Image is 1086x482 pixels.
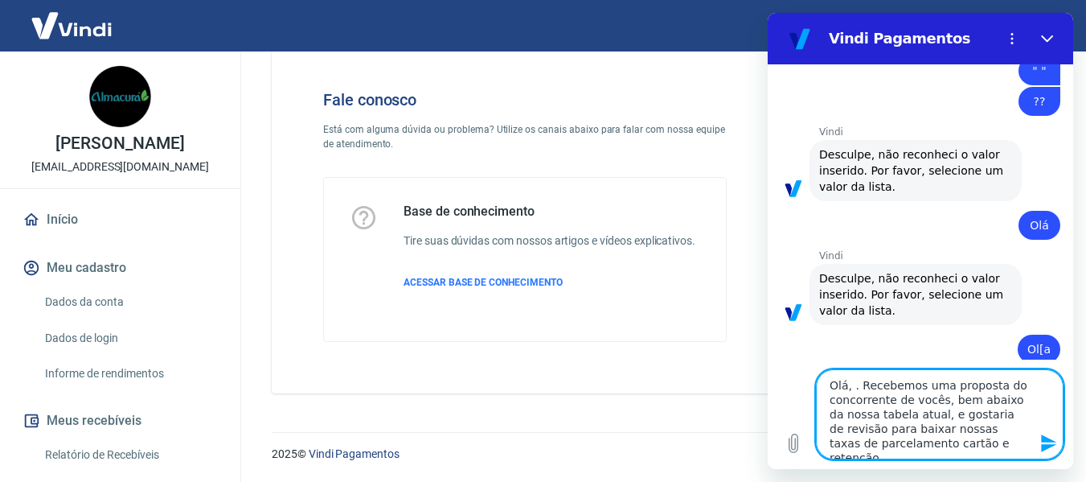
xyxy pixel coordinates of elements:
[404,277,563,288] span: ACESSAR BASE DE CONHECIMENTO
[39,322,221,355] a: Dados de login
[404,204,695,220] h5: Base de conhecimento
[404,233,695,249] h6: Tire suas dúvidas com nossos artigos e vídeos explicativos.
[19,202,221,237] a: Início
[88,64,153,129] img: f4ab2f42-1bce-4249-83f2-cdba212a884a.jpeg
[39,439,221,472] a: Relatório de Recebíveis
[55,135,184,152] p: [PERSON_NAME]
[19,1,124,50] img: Vindi
[323,122,727,151] p: Está com alguma dúvida ou problema? Utilize os canais abaixo para falar com nossa equipe de atend...
[39,357,221,390] a: Informe de rendimentos
[272,446,1047,463] p: 2025 ©
[309,447,400,460] a: Vindi Pagamentos
[19,250,221,286] button: Meu cadastro
[31,159,209,175] p: [EMAIL_ADDRESS][DOMAIN_NAME]
[39,286,221,319] a: Dados da conta
[404,275,695,290] a: ACESSAR BASE DE CONHECIMENTO
[765,64,1010,279] img: Fale conosco
[19,403,221,439] button: Meus recebíveis
[1009,11,1067,41] button: Sair
[323,90,727,109] h4: Fale conosco
[768,13,1073,469] iframe: Janela de mensagens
